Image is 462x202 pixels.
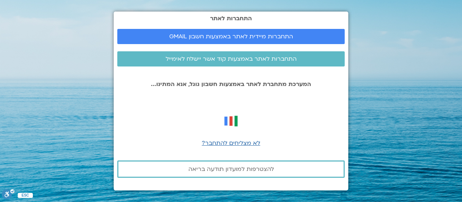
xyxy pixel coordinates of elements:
a: להצטרפות למועדון תודעה בריאה [117,160,345,178]
span: התחברות מיידית לאתר באמצעות חשבון GMAIL [169,33,293,40]
a: לא מצליחים להתחבר? [202,139,260,147]
a: התחברות מיידית לאתר באמצעות חשבון GMAIL [117,29,345,44]
span: להצטרפות למועדון תודעה בריאה [188,166,274,172]
h2: התחברות לאתר [117,15,345,22]
span: התחברות לאתר באמצעות קוד אשר יישלח לאימייל [166,56,297,62]
p: המערכת מתחברת לאתר באמצעות חשבון גוגל, אנא המתינו... [117,81,345,87]
a: התחברות לאתר באמצעות קוד אשר יישלח לאימייל [117,51,345,66]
